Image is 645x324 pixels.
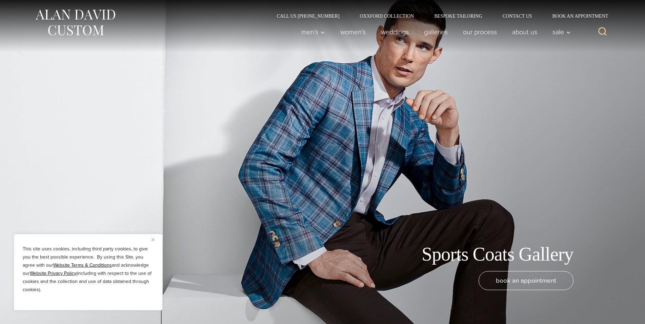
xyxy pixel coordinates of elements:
nav: Secondary Navigation [267,14,611,18]
a: Website Privacy Policy [30,270,76,277]
a: About Us [504,25,545,39]
button: View Search Form [594,24,611,40]
a: Our Process [455,25,504,39]
h1: Sports Coats Gallery [422,243,573,266]
img: Close [152,238,155,241]
span: Men’s [301,28,325,35]
button: Close [152,235,160,244]
a: Contact Us [492,14,542,18]
a: Women’s [332,25,373,39]
span: book an appointment [496,275,556,285]
a: Website Terms & Conditions [53,262,112,269]
a: Call Us [PHONE_NUMBER] [267,14,350,18]
a: Bespoke Tailoring [424,14,492,18]
a: Galleries [416,25,455,39]
a: Book an Appointment [542,14,610,18]
img: Alan David Custom [35,7,116,38]
a: Oxxford Collection [349,14,424,18]
span: Sale [552,28,571,35]
a: book an appointment [479,271,573,290]
p: This site uses cookies, including third party cookies, to give you the best possible experience. ... [23,245,154,294]
nav: Primary Navigation [294,25,574,39]
a: weddings [373,25,416,39]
